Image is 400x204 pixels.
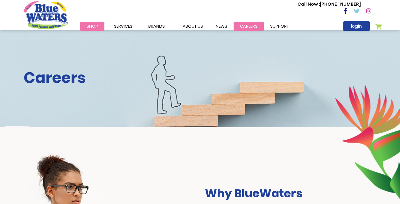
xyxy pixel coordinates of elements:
[264,22,295,31] a: support
[114,23,132,29] span: Services
[209,22,234,31] a: News
[298,1,320,7] span: Call Now :
[335,84,400,199] img: career-intro-leaves.png
[87,23,98,29] span: Shop
[298,1,361,8] p: [PHONE_NUMBER]
[343,21,370,31] a: login
[176,22,209,31] a: about us
[24,1,68,29] a: store logo
[234,22,264,31] a: careers
[148,23,165,29] span: Brands
[24,69,377,87] h2: Careers
[205,186,377,200] h3: Why BlueWaters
